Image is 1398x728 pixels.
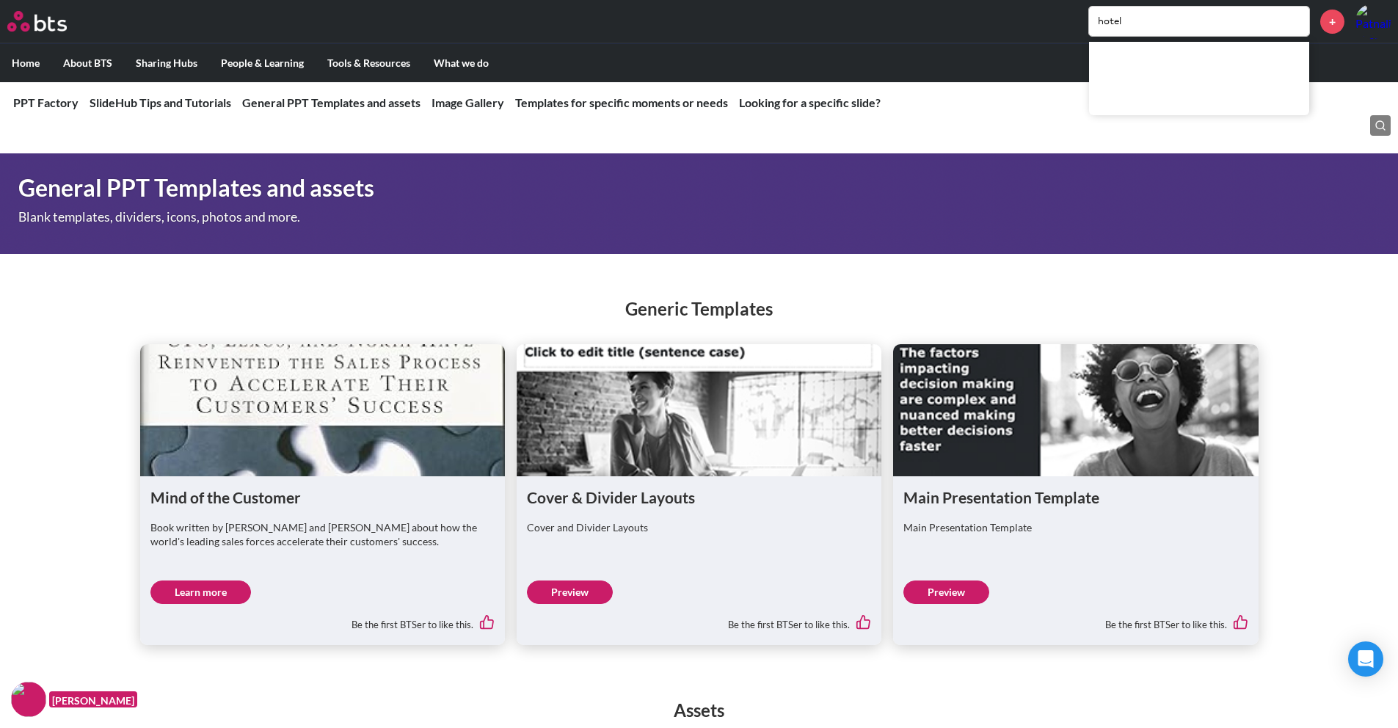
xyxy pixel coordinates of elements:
a: PPT Factory [13,95,79,109]
a: Looking for a specific slide? [739,95,881,109]
img: F [11,682,46,717]
a: Profile [1355,4,1391,39]
h1: General PPT Templates and assets [18,172,971,205]
p: Blank templates, dividers, icons, photos and more. [18,211,781,224]
label: Tools & Resources [316,44,422,82]
a: Preview [903,580,989,604]
a: Preview [527,580,613,604]
img: Patnalin Thanapongthamrong [1355,4,1391,39]
div: Open Intercom Messenger [1348,641,1383,677]
p: Book written by [PERSON_NAME] and [PERSON_NAME] about how the world's leading sales forces accele... [150,520,495,549]
p: Main Presentation Template [903,520,1248,535]
label: People & Learning [209,44,316,82]
div: Be the first BTSer to like this. [527,604,871,635]
a: Image Gallery [432,95,504,109]
img: BTS Logo [7,11,67,32]
label: About BTS [51,44,124,82]
div: Be the first BTSer to like this. [903,604,1248,635]
a: SlideHub Tips and Tutorials [90,95,231,109]
h1: Cover & Divider Layouts [527,487,871,508]
a: Learn more [150,580,251,604]
a: General PPT Templates and assets [242,95,421,109]
h1: Mind of the Customer [150,487,495,508]
label: What we do [422,44,500,82]
a: Templates for specific moments or needs [515,95,728,109]
figcaption: [PERSON_NAME] [49,691,137,708]
p: Cover and Divider Layouts [527,520,871,535]
h1: Main Presentation Template [903,487,1248,508]
div: Be the first BTSer to like this. [150,604,495,635]
a: Go home [7,11,94,32]
a: + [1320,10,1344,34]
label: Sharing Hubs [124,44,209,82]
